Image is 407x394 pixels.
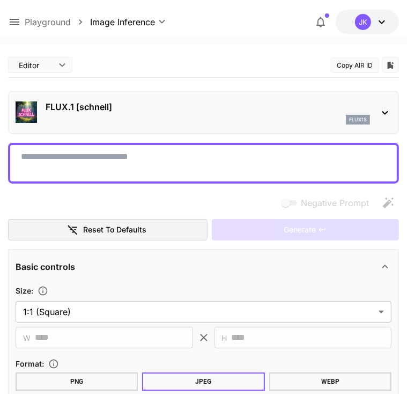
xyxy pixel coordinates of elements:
[386,59,395,71] button: Add to library
[8,219,208,241] button: Reset to defaults
[279,196,378,209] span: Negative prompts are not compatible with the selected model.
[16,260,75,273] p: Basic controls
[16,286,33,295] span: Size :
[355,14,371,30] div: JK
[16,254,391,280] div: Basic controls
[269,373,391,391] button: WEBP
[301,196,369,209] span: Negative Prompt
[44,359,63,369] button: Choose the file format for the output image.
[222,332,227,344] span: H
[16,359,44,368] span: Format :
[331,57,379,73] button: Copy AIR ID
[23,305,374,318] span: 1:1 (Square)
[336,10,399,34] button: -$0.2556JK
[90,16,155,28] span: Image Inference
[23,332,31,344] span: W
[19,60,52,71] span: Editor
[16,96,391,129] div: FLUX.1 [schnell]flux1s
[25,16,71,28] a: Playground
[33,286,53,296] button: Adjust the dimensions of the generated image by specifying its width and height in pixels, or sel...
[46,100,370,113] p: FLUX.1 [schnell]
[349,116,367,123] p: flux1s
[16,373,138,391] button: PNG
[25,16,90,28] nav: breadcrumb
[142,373,264,391] button: JPEG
